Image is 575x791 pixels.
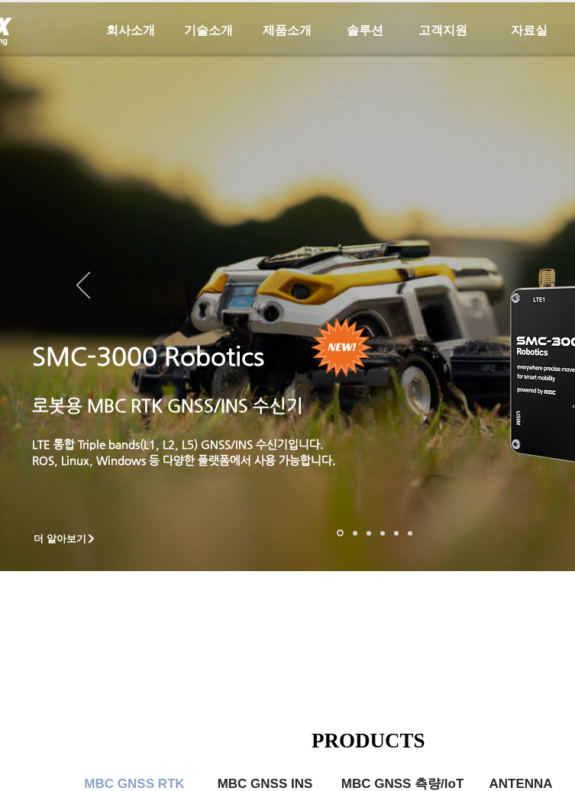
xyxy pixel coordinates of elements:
a: 고객지원 [405,15,481,46]
a: 제품소개 [249,15,325,46]
a: 로봇 [394,531,399,535]
a: 측량 IoT [367,531,371,535]
span: 솔루션 [347,23,383,39]
span: 고객지원 [418,23,467,39]
a: SMC-3000 Robotics [32,342,264,371]
button: 이전 [76,272,90,301]
a: 자율주행 [380,531,385,535]
a: 로봇용 MBC RTK GNSS/INS 수신기 [32,395,303,415]
a: 더 알아보기 [27,529,103,548]
a: 회사소개 [92,15,169,46]
a: 자료실 [491,15,567,46]
a: ROS, Linux, Windows 등 다양한 플랫폼에서 사용 가능합니다. [32,454,336,467]
span: 기술소개 [184,23,233,39]
span: 더 알아보기 [34,532,86,546]
nav: 슬라이드 [332,530,417,537]
a: 정밀농업 [408,531,412,535]
span: 제품소개 [263,23,312,39]
a: 기술소개 [170,15,247,46]
a: 로봇- SMC 2000 [337,530,344,537]
span: 자료실 [511,23,548,39]
a: 드론 8 - SMC 2000 [353,531,357,535]
a: LTE 통합 Triple bands(L1, L2, L5) GNSS/INS 수신기입니다. [32,437,324,450]
span: PRODUCTS [312,729,425,752]
span: 회사소개 [106,23,155,39]
a: 솔루션 [327,15,403,46]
